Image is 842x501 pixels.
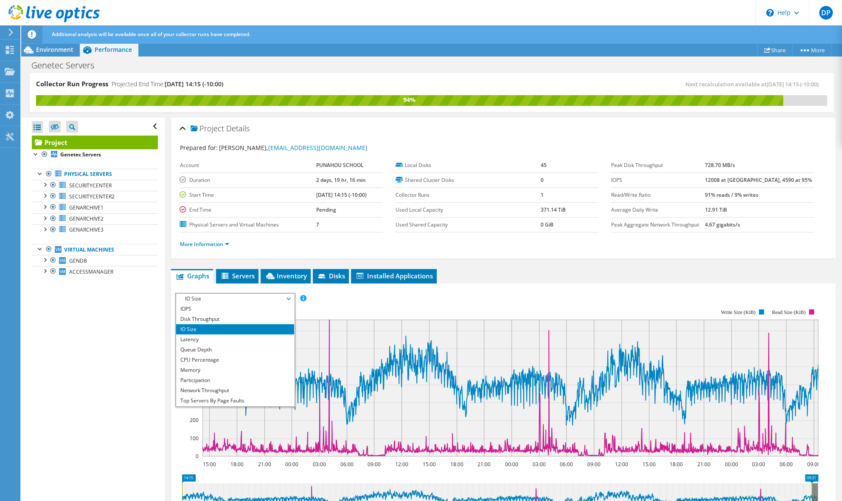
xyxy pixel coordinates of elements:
[190,435,199,442] text: 100
[611,221,705,229] label: Peak Aggregate Network Throughput
[32,244,158,255] a: Virtual Machines
[316,161,363,169] b: PUNAHOU SCHOOL
[643,461,656,468] text: 15:00
[196,453,199,460] text: 0
[69,182,112,189] span: SECURITYCENTER
[32,224,158,235] a: GENARCHIVE3
[191,125,224,133] span: Project
[533,461,546,468] text: 03:00
[313,461,326,468] text: 03:00
[69,193,115,200] span: SECURITYCENTER2
[32,180,158,191] a: SECURITYCENTER
[355,272,432,280] span: Installed Applications
[757,43,792,57] a: Share
[560,461,573,468] text: 06:00
[265,272,306,280] span: Inventory
[396,161,541,170] label: Local Disks
[32,191,158,202] a: SECURITYCENTER2
[540,191,543,198] b: 1
[28,61,107,70] h1: Genetec Servers
[725,461,738,468] text: 00:00
[615,461,628,468] text: 12:00
[705,176,812,184] b: 12008 at [GEOGRAPHIC_DATA], 4590 at 95%
[317,272,345,280] span: Disks
[112,79,223,89] h4: Projected End Time:
[52,31,250,38] span: Additional analysis will be available once all of your collector runs have completed.
[36,95,783,105] div: 94%
[611,176,705,184] label: IOPS
[32,213,158,224] a: GENARCHIVE2
[258,461,271,468] text: 21:00
[772,309,806,315] text: Read Size (KiB)
[477,461,491,468] text: 21:00
[165,80,223,88] span: [DATE] 14:15 (-10:00)
[505,461,518,468] text: 00:00
[268,144,367,152] a: [EMAIL_ADDRESS][DOMAIN_NAME]
[69,257,87,264] span: GENDB
[316,206,336,213] b: Pending
[705,191,758,198] b: 91% reads / 9% writes
[450,461,463,468] text: 18:00
[766,9,774,17] svg: \n
[32,266,158,277] a: ACCESSMANAGER
[368,461,381,468] text: 09:00
[180,176,316,184] label: Duration
[316,176,365,184] b: 2 days, 19 hr, 16 min
[190,416,199,424] text: 200
[540,176,543,184] b: 0
[230,461,244,468] text: 18:00
[180,161,316,170] label: Account
[611,191,705,199] label: Read/Write Ratio
[32,136,158,149] a: Project
[226,123,249,133] span: Details
[180,221,316,229] label: Physical Servers and Virtual Machines
[32,202,158,213] a: GENARCHIVE1
[540,221,553,228] b: 0 GiB
[220,272,254,280] span: Servers
[766,80,819,88] span: [DATE] 14:15 (-10:00)
[32,255,158,266] a: GENDB
[340,461,354,468] text: 06:00
[180,206,316,214] label: End Time
[180,241,229,248] a: More Information
[180,144,217,152] label: Prepared for:
[611,161,705,170] label: Peak Disk Throughput
[396,176,541,184] label: Shared Cluster Disks
[752,461,765,468] text: 03:00
[780,461,793,468] text: 06:00
[69,226,104,233] span: GENARCHIVE3
[316,221,319,228] b: 7
[670,461,683,468] text: 18:00
[316,191,366,198] b: [DATE] 14:15 (-10:00)
[32,149,158,160] a: Genetec Servers
[819,6,833,20] span: DP
[721,309,756,315] text: Write Size (KiB)
[69,204,104,211] span: GENARCHIVE1
[60,151,101,158] b: Genetec Servers
[176,355,294,365] li: CPU Percentage
[176,334,294,345] li: Latency
[587,461,601,468] text: 09:00
[69,215,104,222] span: GENARCHIVE2
[540,161,546,169] b: 45
[176,365,294,375] li: Memory
[705,221,740,228] b: 4.67 gigabits/s
[540,206,565,213] b: 371.14 TiB
[36,45,73,54] span: Environment
[176,396,294,406] li: Top Servers By Page Faults
[807,461,820,468] text: 09:00
[423,461,436,468] text: 15:00
[180,294,289,304] span: IO Size
[685,80,823,88] span: Next recalculation available at
[180,191,316,199] label: Start Time
[176,385,294,396] li: Network Throughput
[203,461,216,468] text: 15:00
[69,268,113,275] span: ACCESSMANAGER
[219,144,367,152] span: [PERSON_NAME],
[792,43,831,57] a: More
[176,314,294,324] li: Disk Throughput
[176,304,294,314] li: IOPS
[32,169,158,180] a: Physical Servers
[176,324,294,334] li: IO Size
[176,375,294,385] li: Participation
